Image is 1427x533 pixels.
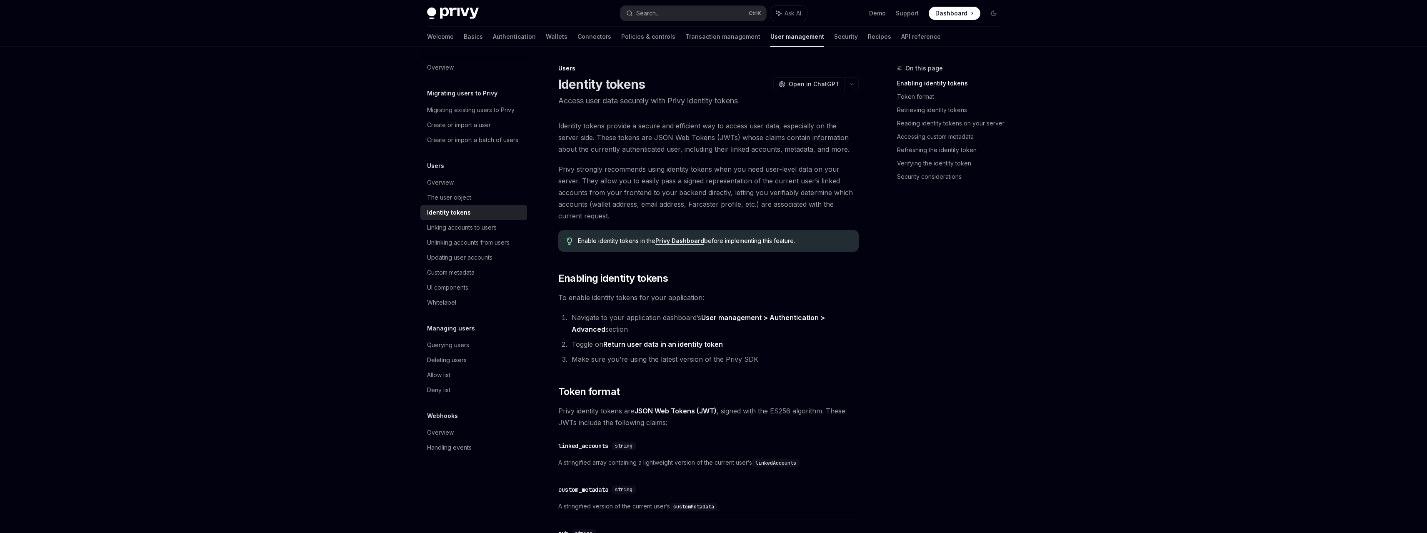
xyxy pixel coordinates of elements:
[420,353,527,368] a: Deleting users
[603,340,723,348] strong: Return user data in an identity token
[558,292,859,303] span: To enable identity tokens for your application:
[420,440,527,455] a: Handling events
[785,9,801,18] span: Ask AI
[546,27,567,47] a: Wallets
[427,411,458,421] h5: Webhooks
[770,27,824,47] a: User management
[427,323,475,333] h5: Managing users
[685,27,760,47] a: Transaction management
[427,161,444,171] h5: Users
[558,385,620,398] span: Token format
[635,407,717,415] a: JSON Web Tokens (JWT)
[897,103,1007,117] a: Retrieving identity tokens
[621,27,675,47] a: Policies & controls
[464,27,483,47] a: Basics
[897,90,1007,103] a: Token format
[493,27,536,47] a: Authentication
[420,205,527,220] a: Identity tokens
[558,163,859,222] span: Privy strongly recommends using identity tokens when you need user-level data on your server. The...
[427,340,469,350] div: Querying users
[427,178,454,188] div: Overview
[935,9,967,18] span: Dashboard
[558,501,859,511] span: A stringified version of the current user’s
[427,253,492,263] div: Updating user accounts
[897,117,1007,130] a: Reading identity tokens on your server
[427,120,491,130] div: Create or import a user
[420,250,527,265] a: Updating user accounts
[905,63,943,73] span: On this page
[427,298,456,308] div: Whitelabel
[427,355,467,365] div: Deleting users
[420,175,527,190] a: Overview
[427,193,471,203] div: The user object
[558,485,608,494] div: custom_metadata
[770,6,807,21] button: Ask AI
[427,238,510,248] div: Unlinking accounts from users
[427,443,472,453] div: Handling events
[427,8,479,19] img: dark logo
[620,6,766,21] button: Search...CtrlK
[896,9,919,18] a: Support
[420,383,527,398] a: Deny list
[420,190,527,205] a: The user object
[420,60,527,75] a: Overview
[558,120,859,155] span: Identity tokens provide a secure and efficient way to access user data, especially on the server ...
[929,7,980,20] a: Dashboard
[420,338,527,353] a: Querying users
[578,237,850,245] span: Enable identity tokens in the before implementing this feature.
[834,27,858,47] a: Security
[558,458,859,468] span: A stringified array containing a lightweight version of the current user’s
[987,7,1000,20] button: Toggle dark mode
[655,237,704,245] a: Privy Dashboard
[427,268,475,278] div: Custom metadata
[615,443,632,449] span: string
[897,157,1007,170] a: Verifying the identity token
[427,208,471,218] div: Identity tokens
[773,77,845,91] button: Open in ChatGPT
[420,265,527,280] a: Custom metadata
[420,118,527,133] a: Create or import a user
[869,9,886,18] a: Demo
[897,130,1007,143] a: Accessing custom metadata
[420,220,527,235] a: Linking accounts to users
[427,63,454,73] div: Overview
[420,295,527,310] a: Whitelabel
[420,103,527,118] a: Migrating existing users to Privy
[636,8,660,18] div: Search...
[420,425,527,440] a: Overview
[789,80,840,88] span: Open in ChatGPT
[558,77,645,92] h1: Identity tokens
[897,143,1007,157] a: Refreshing the identity token
[615,486,632,493] span: string
[558,442,608,450] div: linked_accounts
[558,405,859,428] span: Privy identity tokens are , signed with the ES256 algorithm. These JWTs include the following cla...
[420,235,527,250] a: Unlinking accounts from users
[427,283,468,293] div: UI components
[752,459,800,467] code: linkedAccounts
[670,503,717,511] code: customMetadata
[897,170,1007,183] a: Security considerations
[427,105,515,115] div: Migrating existing users to Privy
[567,238,572,245] svg: Tip
[569,353,859,365] li: Make sure you’re using the latest version of the Privy SDK
[868,27,891,47] a: Recipes
[427,135,518,145] div: Create or import a batch of users
[569,338,859,350] li: Toggle on
[901,27,941,47] a: API reference
[427,370,450,380] div: Allow list
[427,88,497,98] h5: Migrating users to Privy
[569,312,859,335] li: Navigate to your application dashboard’s section
[897,77,1007,90] a: Enabling identity tokens
[577,27,611,47] a: Connectors
[420,280,527,295] a: UI components
[427,223,497,233] div: Linking accounts to users
[558,64,859,73] div: Users
[427,27,454,47] a: Welcome
[420,133,527,148] a: Create or import a batch of users
[427,428,454,438] div: Overview
[749,10,761,17] span: Ctrl K
[420,368,527,383] a: Allow list
[558,272,668,285] span: Enabling identity tokens
[558,95,859,107] p: Access user data securely with Privy identity tokens
[427,385,450,395] div: Deny list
